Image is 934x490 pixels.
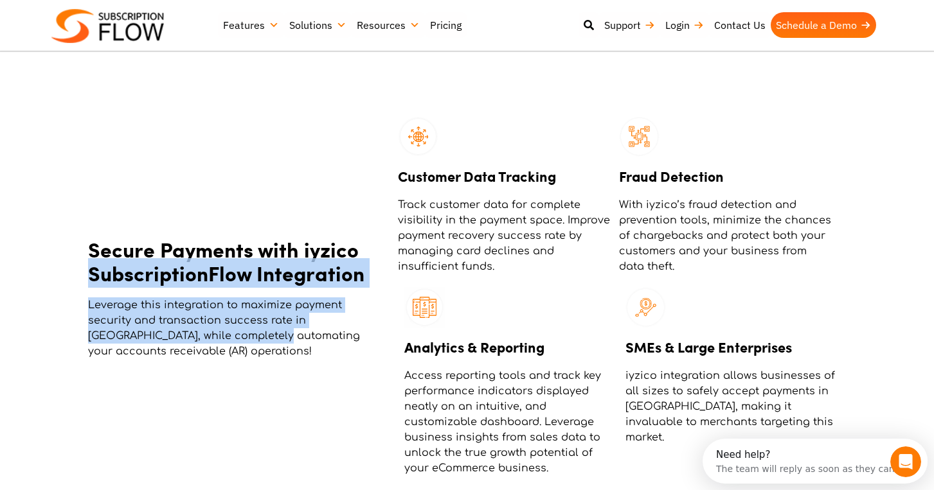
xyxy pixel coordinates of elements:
a: Schedule a Demo [771,12,876,38]
h3: Analytics & Reporting [404,337,619,358]
a: Solutions [284,12,352,38]
p: Track customer data for complete visibility in the payment space. Improve payment recovery succes... [398,197,613,274]
p: With iyzico’s fraud detection and prevention tools, minimize the chances of chargebacks and prote... [619,197,834,274]
a: Contact Us [709,12,771,38]
img: Online Payment Forms [619,116,660,157]
img: Subscriptionflow [51,9,164,43]
h3: Fraud Detection [619,166,834,187]
p: iyzico integration allows businesses of all sizes to safely accept payments in [GEOGRAPHIC_DATA],... [625,368,840,445]
p: Leverage this integration to maximize payment security and transaction success rate in [GEOGRAPHI... [88,297,366,359]
div: Need help? [13,11,192,21]
h2: Secure Payments with iyzico SubscriptionFlow Integration [88,238,366,285]
a: Support [599,12,660,38]
a: Login [660,12,709,38]
p: Access reporting tools and track key performance indicators displayed neatly on an intuitive, and... [404,368,619,476]
img: Feasibility in Payment Processing [398,116,438,157]
a: Pricing [425,12,467,38]
h3: SMEs & Large Enterprises [625,337,840,358]
div: The team will reply as soon as they can [13,21,192,35]
iframe: Intercom live chat [890,446,921,477]
img: Analytics & Reporting [625,287,666,328]
img: Integration with Accounting Software [404,287,445,328]
a: Resources [352,12,425,38]
div: Open Intercom Messenger [5,5,230,40]
a: Features [218,12,284,38]
iframe: Intercom live chat discovery launcher [703,439,928,484]
h3: Customer Data Tracking [398,166,613,187]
